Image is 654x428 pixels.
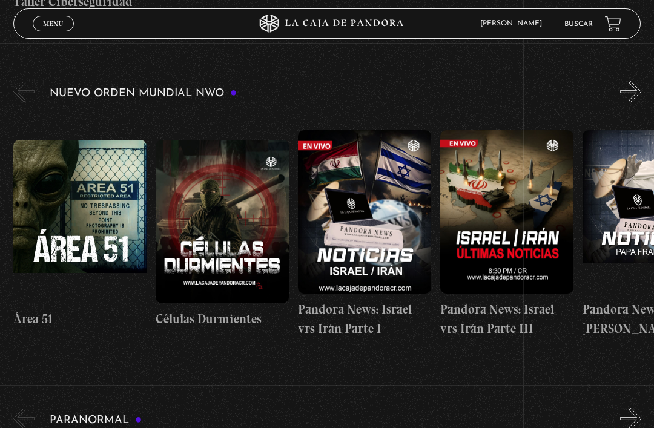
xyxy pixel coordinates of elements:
a: Células Durmientes [156,111,289,357]
button: Previous [13,81,35,102]
a: Pandora News: Israel vrs Irán Parte III [440,111,573,357]
span: [PERSON_NAME] [474,20,554,27]
button: Next [620,81,641,102]
span: Menu [43,20,63,27]
span: Cerrar [39,30,68,39]
a: Pandora News: Israel vrs Irán Parte I [298,111,431,357]
h4: Pandora News: Israel vrs Irán Parte I [298,300,431,338]
h3: Paranormal [50,415,142,426]
h4: Células Durmientes [156,309,289,329]
a: Área 51 [13,111,147,357]
h4: Área 51 [13,309,147,329]
a: Buscar [564,21,593,28]
a: View your shopping cart [605,16,621,32]
h4: Pandora News: Israel vrs Irán Parte III [440,300,573,338]
h3: Nuevo Orden Mundial NWO [50,88,237,99]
